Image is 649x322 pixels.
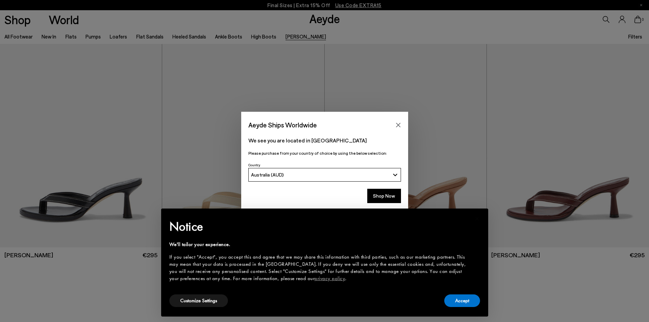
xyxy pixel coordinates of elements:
button: Shop Now [367,189,401,203]
button: Customize Settings [169,294,228,307]
a: privacy policy [314,275,345,282]
div: If you select "Accept", you accept this and agree that we may share this information with third p... [169,254,469,282]
button: Close this notice [469,211,485,227]
div: We'll tailor your experience. [169,241,469,248]
p: We see you are located in [GEOGRAPHIC_DATA] [248,136,401,144]
span: Australia (AUD) [251,172,284,178]
span: Country [248,163,260,167]
span: × [475,213,479,224]
button: Accept [444,294,480,307]
span: Aeyde Ships Worldwide [248,119,317,131]
p: Please purchase from your country of choice by using the below selection: [248,150,401,156]
button: Close [393,120,403,130]
h2: Notice [169,218,469,235]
